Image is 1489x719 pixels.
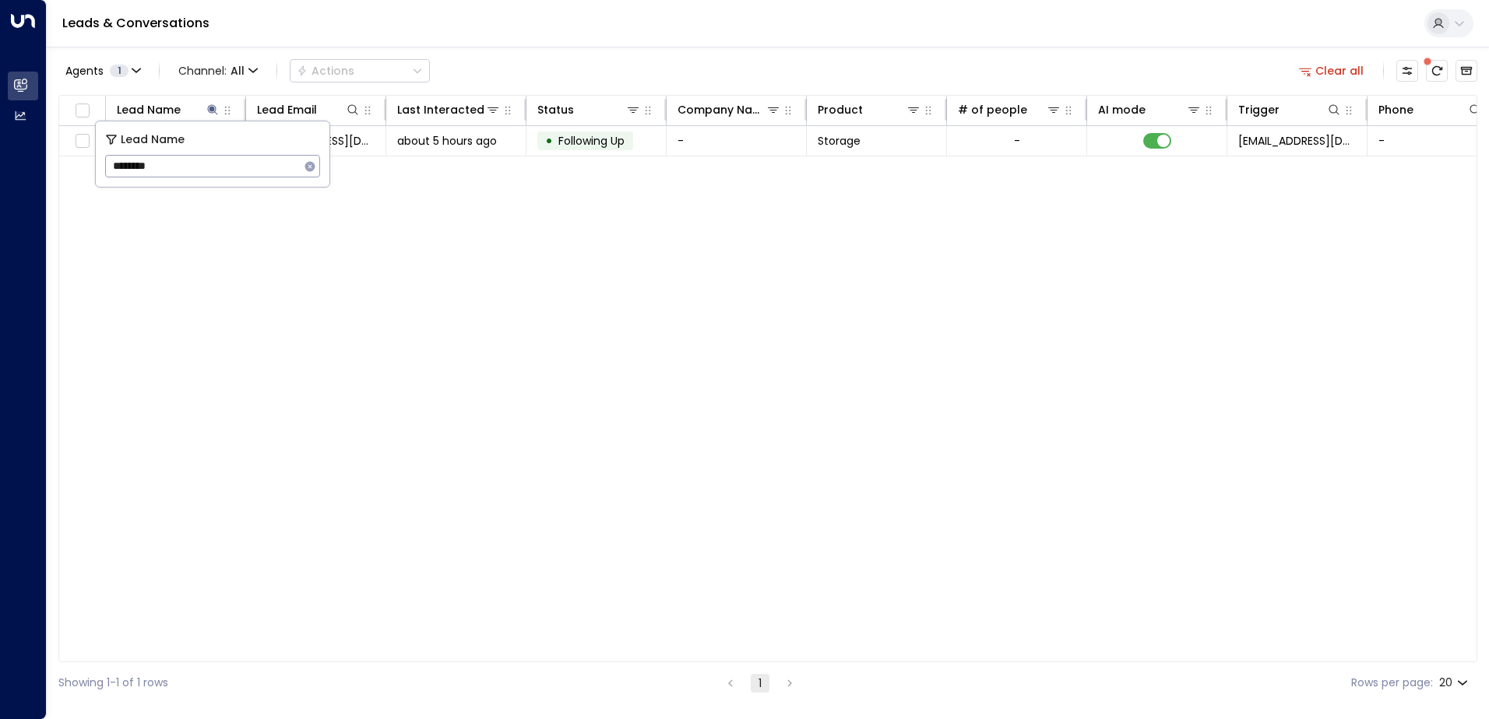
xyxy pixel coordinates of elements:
[1293,60,1371,82] button: Clear all
[257,100,361,119] div: Lead Email
[231,65,245,77] span: All
[290,59,430,82] button: Actions
[678,100,781,119] div: Company Name
[720,673,800,693] nav: pagination navigation
[1426,60,1448,82] span: There are new threads available. Refresh the grid to view the latest updates.
[1396,60,1418,82] button: Customize
[397,100,484,119] div: Last Interacted
[1238,100,1342,119] div: Trigger
[1238,133,1356,149] span: leads@space-station.co.uk
[1238,100,1280,119] div: Trigger
[62,14,209,32] a: Leads & Conversations
[257,100,317,119] div: Lead Email
[397,133,497,149] span: about 5 hours ago
[958,100,1027,119] div: # of people
[117,100,220,119] div: Lead Name
[290,59,430,82] div: Button group with a nested menu
[58,60,146,82] button: Agents1
[72,101,92,121] span: Toggle select all
[1378,100,1413,119] div: Phone
[110,65,128,77] span: 1
[537,100,574,119] div: Status
[121,131,185,149] span: Lead Name
[297,64,354,78] div: Actions
[1439,672,1471,694] div: 20
[1098,100,1202,119] div: AI mode
[58,675,168,691] div: Showing 1-1 of 1 rows
[558,133,625,149] span: Following Up
[172,60,264,82] span: Channel:
[545,128,553,154] div: •
[751,674,769,693] button: page 1
[172,60,264,82] button: Channel:All
[65,65,104,76] span: Agents
[1456,60,1477,82] button: Archived Leads
[1378,100,1483,119] div: Phone
[958,100,1061,119] div: # of people
[117,100,181,119] div: Lead Name
[1098,100,1146,119] div: AI mode
[397,100,501,119] div: Last Interacted
[818,133,861,149] span: Storage
[537,100,641,119] div: Status
[818,100,863,119] div: Product
[667,126,807,156] td: -
[818,100,921,119] div: Product
[72,132,92,151] span: Toggle select row
[1351,675,1433,691] label: Rows per page:
[1014,133,1020,149] div: -
[678,100,766,119] div: Company Name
